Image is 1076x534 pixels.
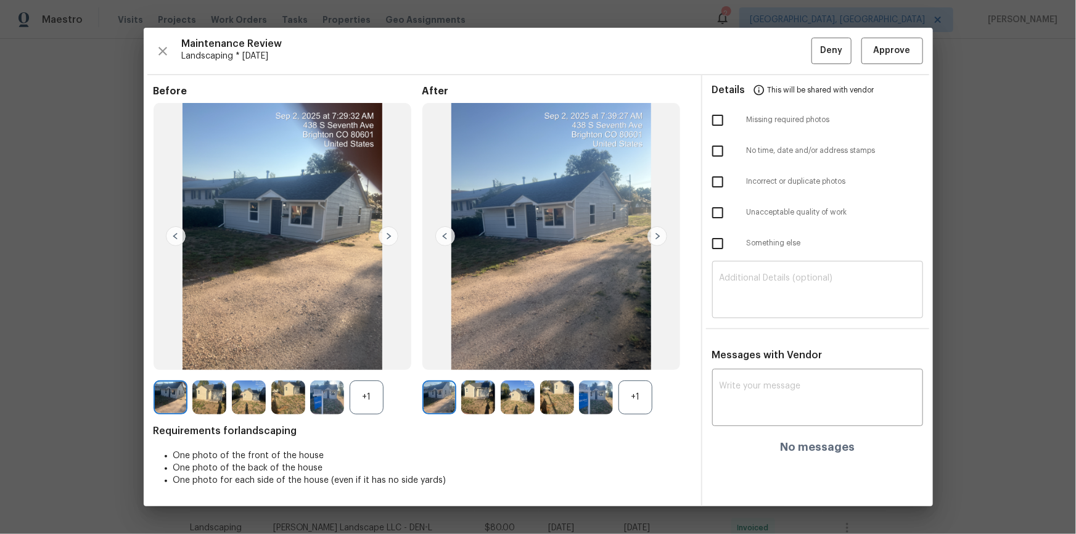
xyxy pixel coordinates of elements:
span: This will be shared with vendor [768,75,874,105]
button: Approve [861,38,923,64]
span: Messages with Vendor [712,350,823,360]
img: left-chevron-button-url [435,226,455,246]
span: Unacceptable quality of work [747,207,923,218]
span: Requirements for landscaping [154,425,691,437]
span: After [422,85,691,97]
span: Approve [874,43,911,59]
div: Incorrect or duplicate photos [702,166,933,197]
img: right-chevron-button-url [647,226,667,246]
li: One photo for each side of the house (even if it has no side yards) [173,474,691,487]
h4: No messages [780,441,855,453]
span: Incorrect or duplicate photos [747,176,923,187]
span: Deny [820,43,842,59]
span: Details [712,75,745,105]
div: Something else [702,228,933,259]
div: +1 [350,380,384,414]
img: right-chevron-button-url [379,226,398,246]
span: Missing required photos [747,115,923,125]
button: Deny [811,38,852,64]
span: Landscaping * [DATE] [182,50,811,62]
span: Something else [747,238,923,249]
div: +1 [618,380,652,414]
li: One photo of the front of the house [173,450,691,462]
img: left-chevron-button-url [166,226,186,246]
li: One photo of the back of the house [173,462,691,474]
span: No time, date and/or address stamps [747,146,923,156]
div: Unacceptable quality of work [702,197,933,228]
div: No time, date and/or address stamps [702,136,933,166]
span: Maintenance Review [182,38,811,50]
span: Before [154,85,422,97]
div: Missing required photos [702,105,933,136]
